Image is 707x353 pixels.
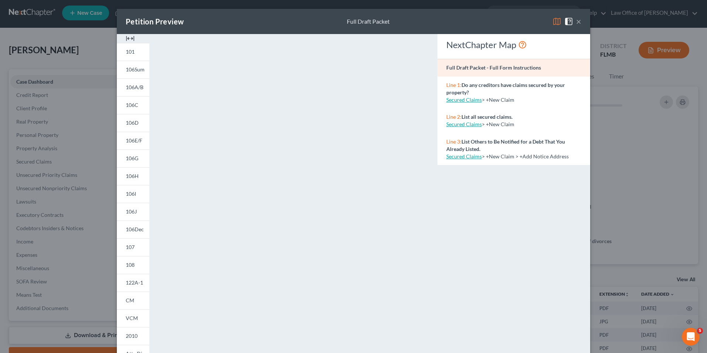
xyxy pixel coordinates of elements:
span: 106H [126,173,139,179]
div: Petition Preview [126,16,184,27]
span: 108 [126,262,135,268]
span: 107 [126,244,135,250]
a: 108 [117,256,149,274]
a: 106Dec [117,221,149,238]
strong: Full Draft Packet - Full Form Instructions [446,64,541,71]
a: VCM [117,309,149,327]
a: 2010 [117,327,149,345]
span: 122A-1 [126,279,143,286]
a: Secured Claims [446,153,482,159]
img: help-close-5ba153eb36485ed6c1ea00a893f15db1cb9b99d6cae46e1a8edb6c62d00a1a76.svg [564,17,573,26]
a: 106J [117,203,149,221]
a: 106E/F [117,132,149,149]
strong: Do any creditors have claims secured by your property? [446,82,565,95]
iframe: Intercom live chat [682,328,700,346]
span: 106J [126,208,137,215]
span: 106Sum [126,66,145,73]
span: 106A/B [126,84,143,90]
span: 106I [126,191,136,197]
span: > +New Claim [482,121,514,127]
a: 106H [117,167,149,185]
span: Line 1: [446,82,461,88]
img: map-eea8200ae884c6f1103ae1953ef3d486a96c86aabb227e865a55264e3737af1f.svg [552,17,561,26]
span: 106C [126,102,138,108]
span: 106E/F [126,137,142,144]
a: 122A-1 [117,274,149,292]
div: NextChapter Map [446,39,581,51]
span: 2010 [126,333,138,339]
span: 106D [126,120,139,126]
strong: List all secured claims. [461,114,513,120]
a: 106A/B [117,78,149,96]
span: 106Dec [126,226,144,232]
span: 106G [126,155,138,161]
span: VCM [126,315,138,321]
a: 106D [117,114,149,132]
span: > +New Claim [482,97,514,103]
span: 5 [697,328,703,334]
a: 106I [117,185,149,203]
a: 106G [117,149,149,167]
a: Secured Claims [446,97,482,103]
span: Line 2: [446,114,461,120]
strong: List Others to Be Notified for a Debt That You Already Listed. [446,138,565,152]
span: CM [126,297,134,303]
span: 101 [126,48,135,55]
button: × [576,17,581,26]
span: Line 3: [446,138,461,145]
div: Full Draft Packet [347,17,390,26]
span: > +New Claim > +Add Notice Address [482,153,569,159]
a: 101 [117,43,149,61]
img: expand-e0f6d898513216a626fdd78e52531dac95497ffd26381d4c15ee2fc46db09dca.svg [126,34,135,43]
a: 106C [117,96,149,114]
a: CM [117,292,149,309]
a: 106Sum [117,61,149,78]
a: 107 [117,238,149,256]
a: Secured Claims [446,121,482,127]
